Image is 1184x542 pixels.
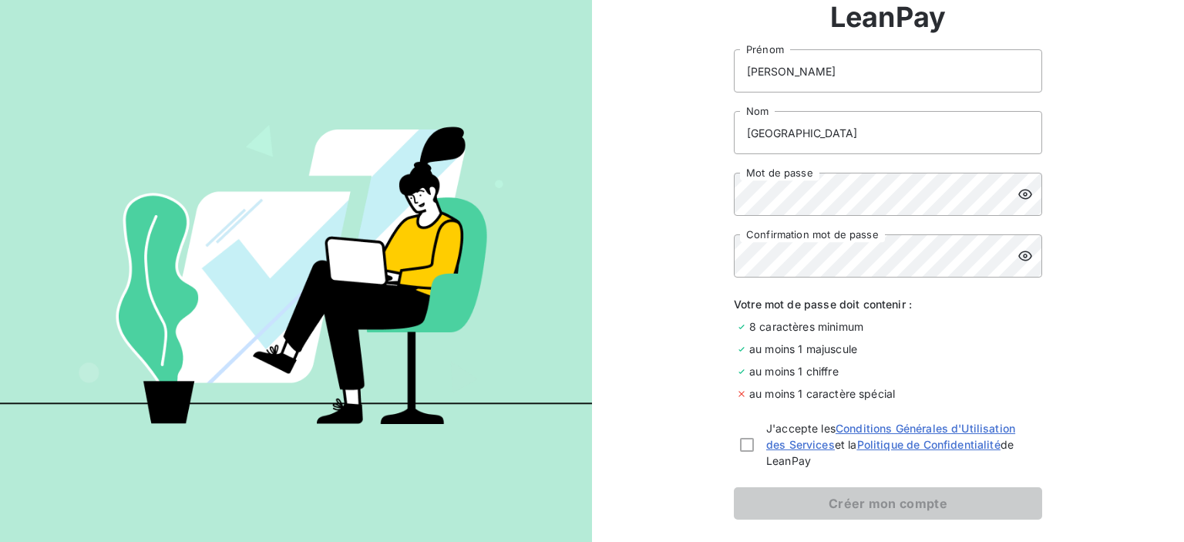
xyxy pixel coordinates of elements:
span: J'accepte les et la de LeanPay [766,420,1036,469]
span: 8 caractères minimum [749,318,863,335]
span: au moins 1 caractère spécial [749,385,895,402]
span: au moins 1 majuscule [749,341,857,357]
span: Votre mot de passe doit contenir : [734,296,1042,312]
span: au moins 1 chiffre [749,363,839,379]
a: Conditions Générales d'Utilisation des Services [766,422,1015,451]
input: placeholder [734,111,1042,154]
button: Créer mon compte [734,487,1042,520]
input: placeholder [734,49,1042,93]
a: Politique de Confidentialité [857,438,1001,451]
